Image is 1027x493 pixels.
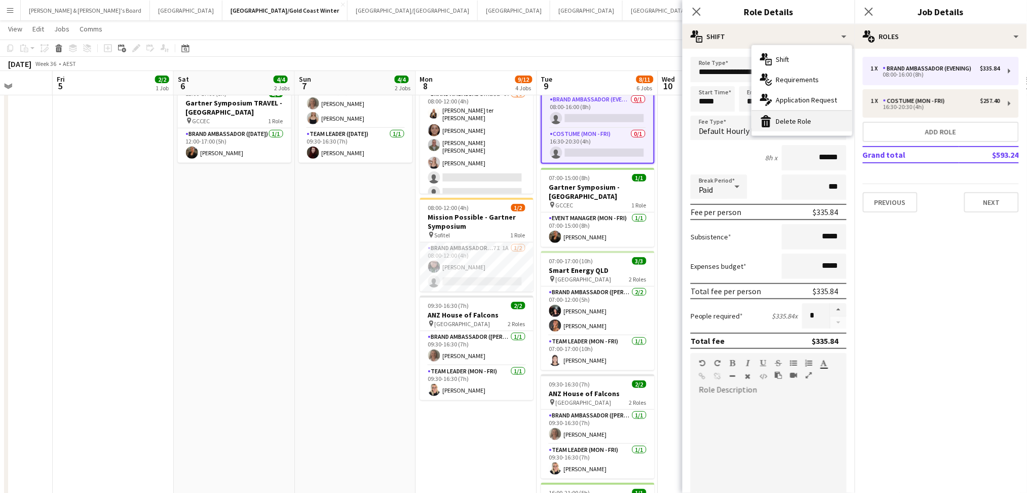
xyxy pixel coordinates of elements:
[33,60,59,67] span: Week 36
[772,311,798,321] div: $335.84 x
[714,359,721,367] button: Redo
[28,22,48,36] a: Edit
[8,59,31,69] div: [DATE]
[632,380,646,388] span: 2/2
[744,359,751,367] button: Italic
[729,359,736,367] button: Bold
[871,72,1000,77] div: 08:00-16:00 (8h)
[805,359,812,367] button: Ordered List
[549,380,590,388] span: 09:30-16:30 (7h)
[699,359,706,367] button: Undo
[541,336,655,370] app-card-role: Team Leader (Mon - Fri)1/107:00-17:00 (10h)[PERSON_NAME]
[759,372,767,380] button: HTML Code
[32,24,44,33] span: Edit
[541,374,655,479] app-job-card: 09:30-16:30 (7h)2/2ANZ House of Falcons [GEOGRAPHIC_DATA]2 RolesBrand Ambassador ([PERSON_NAME])1...
[871,104,1000,110] div: 16:30-20:30 (4h)
[830,303,847,316] button: Increase
[222,1,348,20] button: [GEOGRAPHIC_DATA]/Gold Coast Winter
[766,153,778,162] div: 8h x
[8,24,22,33] span: View
[980,97,1000,104] div: $257.40
[775,359,782,367] button: Strikethrough
[699,185,713,195] span: Paid
[959,147,1019,163] td: $593.24
[863,122,1019,142] button: Add role
[752,90,852,110] div: Application Request
[752,111,852,131] div: Delete Role
[820,359,827,367] button: Text Color
[805,371,812,379] button: Fullscreen
[813,286,839,296] div: $335.84
[813,207,839,217] div: $335.84
[855,24,1027,49] div: Roles
[691,311,743,321] label: People required
[790,371,797,379] button: Insert video
[682,5,855,18] h3: Role Details
[541,389,655,398] h3: ANZ House of Falcons
[623,1,695,20] button: [GEOGRAPHIC_DATA]
[541,410,655,444] app-card-role: Brand Ambassador ([PERSON_NAME])1/109:30-16:30 (7h)[PERSON_NAME]
[629,399,646,406] span: 2 Roles
[691,232,732,241] label: Subsistence
[80,24,102,33] span: Comms
[348,1,478,20] button: [GEOGRAPHIC_DATA]/[GEOGRAPHIC_DATA]
[63,60,76,67] div: AEST
[420,296,534,400] app-job-card: 09:30-16:30 (7h)2/2ANZ House of Falcons [GEOGRAPHIC_DATA]2 RolesBrand Ambassador ([PERSON_NAME])1...
[691,207,742,217] div: Fee per person
[150,1,222,20] button: [GEOGRAPHIC_DATA]
[775,371,782,379] button: Paste as plain text
[21,1,150,20] button: [PERSON_NAME] & [PERSON_NAME]'s Board
[420,366,534,400] app-card-role: Team Leader (Mon - Fri)1/109:30-16:30 (7h)[PERSON_NAME]
[682,24,855,49] div: Shift
[691,336,725,346] div: Total fee
[541,444,655,479] app-card-role: Team Leader (Mon - Fri)1/109:30-16:30 (7h)[PERSON_NAME]
[75,22,106,36] a: Comms
[420,331,534,366] app-card-role: Brand Ambassador ([PERSON_NAME])1/109:30-16:30 (7h)[PERSON_NAME]
[883,65,976,72] div: Brand Ambassador (Evening)
[863,147,959,163] td: Grand total
[812,336,839,346] div: $335.84
[699,126,769,136] span: Default Hourly Fee 1
[871,97,883,104] div: 1 x
[980,65,1000,72] div: $335.84
[744,372,751,380] button: Clear Formatting
[691,286,762,296] div: Total fee per person
[54,24,69,33] span: Jobs
[691,262,747,271] label: Expenses budget
[871,65,883,72] div: 1 x
[964,192,1019,213] button: Next
[50,22,73,36] a: Jobs
[752,69,852,90] div: Requirements
[478,1,550,20] button: [GEOGRAPHIC_DATA]
[729,372,736,380] button: Horizontal Line
[855,5,1027,18] h3: Job Details
[759,359,767,367] button: Underline
[550,1,623,20] button: [GEOGRAPHIC_DATA]
[4,22,26,36] a: View
[556,399,612,406] span: [GEOGRAPHIC_DATA]
[883,97,949,104] div: Costume (Mon - Fri)
[790,359,797,367] button: Unordered List
[863,192,918,213] button: Previous
[752,49,852,69] div: Shift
